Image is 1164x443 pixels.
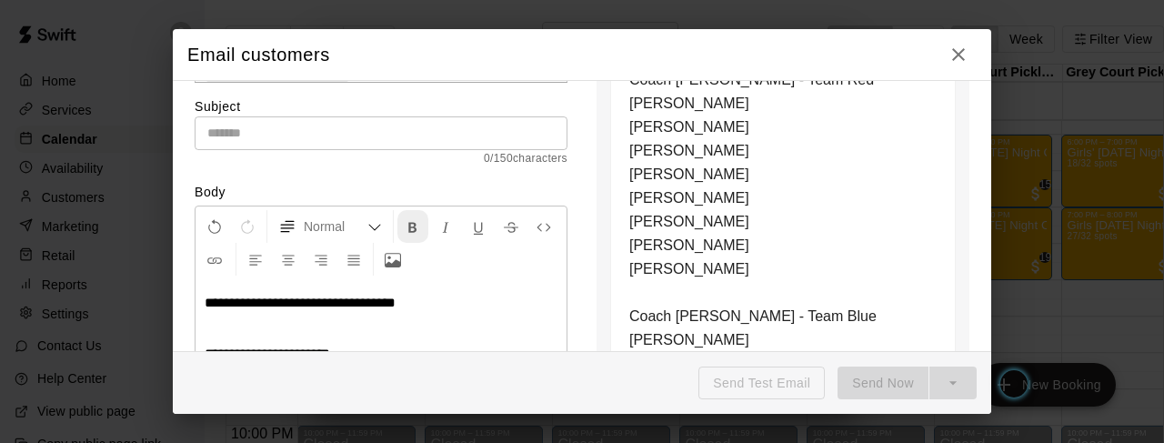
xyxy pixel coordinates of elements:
[377,243,408,276] button: Upload Image
[232,210,263,243] button: Redo
[306,243,336,276] button: Right Align
[195,183,567,201] label: Body
[187,43,330,67] h5: Email customers
[629,214,749,229] span: [PERSON_NAME]
[629,190,749,206] span: [PERSON_NAME]
[338,243,369,276] button: Justify Align
[629,308,877,324] span: Coach [PERSON_NAME] - Team Blue
[838,367,977,400] div: split button
[629,261,749,277] span: [PERSON_NAME]
[629,96,749,111] span: [PERSON_NAME]
[273,243,304,276] button: Center Align
[219,81,337,99] span: [PERSON_NAME]
[496,210,527,243] button: Format Strikethrough
[629,237,749,253] span: [PERSON_NAME]
[271,210,389,243] button: Formatting Options
[304,217,367,236] span: Normal
[629,119,749,135] span: [PERSON_NAME]
[629,143,749,158] span: [PERSON_NAME]
[430,210,461,243] button: Format Italics
[240,243,271,276] button: Left Align
[199,210,230,243] button: Undo
[199,243,230,276] button: Insert Link
[195,97,567,116] label: Subject
[463,210,494,243] button: Format Underline
[629,332,749,347] span: [PERSON_NAME]
[397,210,428,243] button: Format Bold
[528,210,559,243] button: Insert Code
[195,150,567,168] span: 0 / 150 characters
[629,166,749,182] span: [PERSON_NAME]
